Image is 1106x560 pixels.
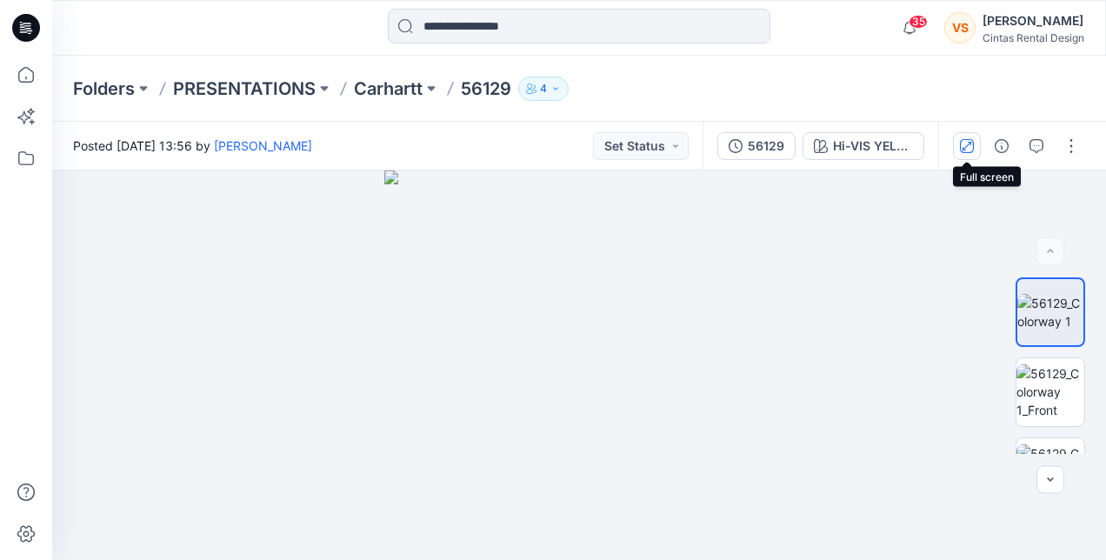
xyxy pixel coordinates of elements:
[988,132,1016,160] button: Details
[909,15,928,29] span: 35
[983,10,1084,31] div: [PERSON_NAME]
[540,79,547,98] p: 4
[1017,294,1083,330] img: 56129_Colorway 1
[944,12,976,43] div: VS
[384,170,774,560] img: eyJhbGciOiJIUzI1NiIsImtpZCI6IjAiLCJzbHQiOiJzZXMiLCJ0eXAiOiJKV1QifQ.eyJkYXRhIjp7InR5cGUiOiJzdG9yYW...
[214,138,312,153] a: [PERSON_NAME]
[73,77,135,101] a: Folders
[717,132,796,160] button: 56129
[461,77,511,101] p: 56129
[354,77,423,101] a: Carhartt
[833,137,913,156] div: Hi-VIS YELLOW
[983,31,1084,44] div: Cintas Rental Design
[748,137,784,156] div: 56129
[73,137,312,155] span: Posted [DATE] 13:56 by
[1016,364,1084,419] img: 56129_Colorway 1_Front
[518,77,569,101] button: 4
[1016,444,1084,499] img: 56129_Colorway 1_Left
[173,77,316,101] a: PRESENTATIONS
[803,132,924,160] button: Hi-VIS YELLOW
